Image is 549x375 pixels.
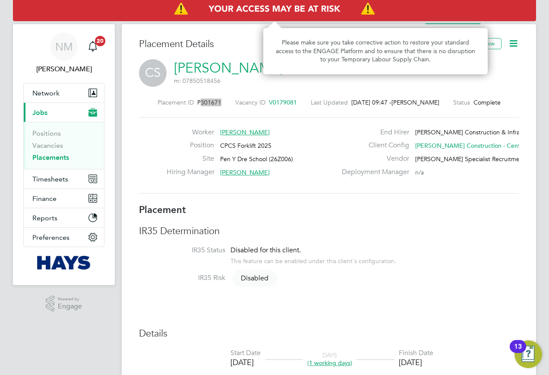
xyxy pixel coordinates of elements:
[473,99,501,106] span: Complete
[32,108,47,117] span: Jobs
[32,233,69,242] span: Preferences
[32,214,57,222] span: Reports
[139,327,519,340] h3: Details
[311,99,348,106] label: Last Updated
[235,99,265,106] label: Vacancy ID
[32,89,60,97] span: Network
[230,357,261,367] div: [DATE]
[220,168,270,176] span: [PERSON_NAME]
[391,99,439,106] span: [PERSON_NAME]
[415,142,527,149] span: [PERSON_NAME] Construction - Central
[197,99,221,106] span: P301671
[167,141,214,150] label: Position
[139,38,461,51] h3: Placement Details
[453,99,470,106] label: Status
[307,359,352,367] span: (1 working days)
[337,141,409,150] label: Client Config
[139,59,167,87] span: CS
[55,41,73,52] span: NM
[230,255,396,265] div: This feature can be enabled under this client's configuration.
[415,128,530,136] span: [PERSON_NAME] Construction & Infrast…
[139,273,225,283] label: IR35 Risk
[95,36,105,46] span: 20
[303,351,357,367] div: DAYS
[32,175,68,183] span: Timesheets
[514,346,522,358] div: 13
[351,99,391,106] span: [DATE] 09:47 -
[399,349,433,358] div: Finish Date
[58,296,82,303] span: Powered by
[13,24,115,285] nav: Main navigation
[220,155,293,163] span: Pen Y Dre School (26Z006)
[514,340,542,368] button: Open Resource Center, 13 new notifications
[263,28,488,74] div: Access At Risk
[23,64,104,74] span: Nicholas Morgan
[337,168,409,177] label: Deployment Manager
[399,357,433,367] div: [DATE]
[415,168,424,176] span: n/a
[23,33,104,74] a: Go to account details
[23,256,104,270] a: Go to home page
[415,155,547,163] span: [PERSON_NAME] Specialist Recruitment Limited
[32,141,63,149] a: Vacancies
[139,204,186,216] b: Placement
[167,154,214,163] label: Site
[220,142,271,149] span: CPCS Forklift 2025
[37,256,91,270] img: hays-logo-retina.png
[174,60,283,76] a: [PERSON_NAME]
[274,38,477,64] p: Please make sure you take corrective action to restore your standard access to the ENGAGE Platfor...
[32,129,61,137] a: Positions
[220,128,270,136] span: [PERSON_NAME]
[139,246,225,255] label: IR35 Status
[337,154,409,163] label: Vendor
[32,153,69,162] a: Placements
[167,168,214,177] label: Hiring Manager
[174,77,221,85] span: m: 07850518456
[230,246,301,254] span: Disabled for this client.
[337,128,409,137] label: End Hirer
[58,303,82,310] span: Engage
[139,225,519,238] h3: IR35 Determination
[32,194,57,203] span: Finance
[232,270,277,287] span: Disabled
[167,128,214,137] label: Worker
[158,99,194,106] label: Placement ID
[230,349,261,358] div: Start Date
[269,99,297,106] span: V0179081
